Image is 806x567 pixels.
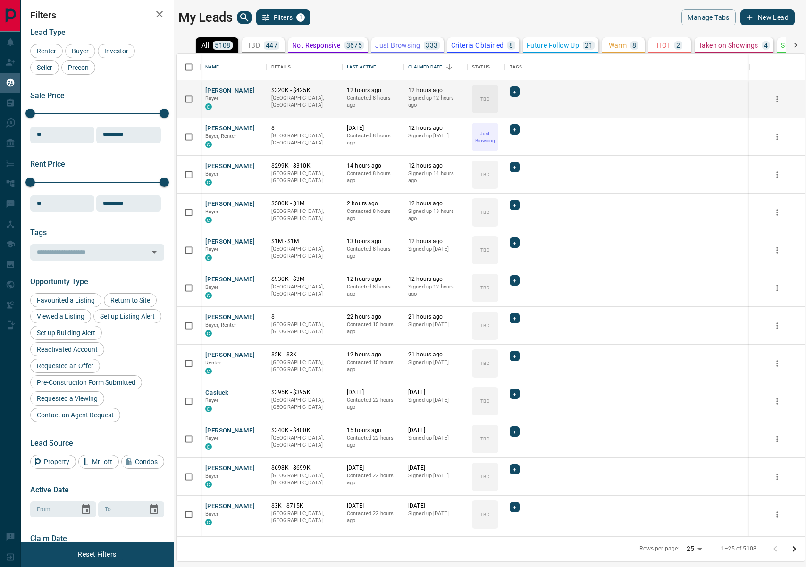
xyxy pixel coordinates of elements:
[271,208,337,222] p: [GEOGRAPHIC_DATA], [GEOGRAPHIC_DATA]
[480,246,489,254] p: TBD
[510,86,520,97] div: +
[347,351,399,359] p: 12 hours ago
[205,426,255,435] button: [PERSON_NAME]
[347,321,399,336] p: Contacted 15 hours ago
[271,321,337,336] p: [GEOGRAPHIC_DATA], [GEOGRAPHIC_DATA]
[205,171,219,177] span: Buyer
[132,458,161,465] span: Condos
[510,200,520,210] div: +
[408,275,462,283] p: 12 hours ago
[30,9,164,21] h2: Filters
[61,60,95,75] div: Precon
[426,42,437,49] p: 333
[30,408,120,422] div: Contact an Agent Request
[205,330,212,337] div: condos.ca
[770,281,784,295] button: more
[297,14,304,21] span: 1
[375,42,420,49] p: Just Browsing
[510,124,520,135] div: +
[30,91,65,100] span: Sale Price
[408,170,462,185] p: Signed up 14 hours ago
[408,510,462,517] p: Signed up [DATE]
[237,11,252,24] button: search button
[408,162,462,170] p: 12 hours ago
[205,275,255,284] button: [PERSON_NAME]
[510,54,522,80] div: Tags
[408,86,462,94] p: 12 hours ago
[205,284,219,290] span: Buyer
[513,87,516,96] span: +
[513,162,516,172] span: +
[271,359,337,373] p: [GEOGRAPHIC_DATA], [GEOGRAPHIC_DATA]
[480,209,489,216] p: TBD
[34,313,88,320] span: Viewed a Listing
[770,319,784,333] button: more
[271,510,337,525] p: [GEOGRAPHIC_DATA], [GEOGRAPHIC_DATA]
[271,162,337,170] p: $299K - $310K
[178,10,233,25] h1: My Leads
[205,200,255,209] button: [PERSON_NAME]
[408,313,462,321] p: 21 hours ago
[347,359,399,373] p: Contacted 15 hours ago
[34,362,97,370] span: Requested an Offer
[657,42,671,49] p: HOT
[347,434,399,449] p: Contacted 22 hours ago
[201,42,209,49] p: All
[271,313,337,321] p: $---
[30,485,69,494] span: Active Date
[68,47,92,55] span: Buyer
[205,389,229,398] button: Casluck
[513,389,516,398] span: +
[76,500,95,519] button: Choose date
[408,94,462,109] p: Signed up 12 hours ago
[30,228,47,237] span: Tags
[472,54,490,80] div: Status
[408,389,462,397] p: [DATE]
[513,276,516,285] span: +
[121,455,164,469] div: Condos
[266,42,277,49] p: 447
[770,92,784,106] button: more
[513,351,516,361] span: +
[271,200,337,208] p: $500K - $1M
[513,465,516,474] span: +
[513,200,516,210] span: +
[408,132,462,140] p: Signed up [DATE]
[347,86,399,94] p: 12 hours ago
[205,95,219,102] span: Buyer
[347,426,399,434] p: 15 hours ago
[676,42,680,49] p: 2
[408,397,462,404] p: Signed up [DATE]
[408,359,462,366] p: Signed up [DATE]
[271,434,337,449] p: [GEOGRAPHIC_DATA], [GEOGRAPHIC_DATA]
[205,360,221,366] span: Renter
[205,254,212,261] div: condos.ca
[271,124,337,132] p: $---
[764,42,768,49] p: 4
[30,534,67,543] span: Claim Date
[247,42,260,49] p: TBD
[30,359,100,373] div: Requested an Offer
[34,329,99,337] span: Set up Building Alert
[205,435,219,441] span: Buyer
[271,237,337,245] p: $1M - $1M
[408,237,462,245] p: 12 hours ago
[510,275,520,286] div: +
[408,434,462,442] p: Signed up [DATE]
[480,435,489,442] p: TBD
[347,464,399,472] p: [DATE]
[30,277,88,286] span: Opportunity Type
[271,275,337,283] p: $930K - $3M
[480,322,489,329] p: TBD
[98,44,135,58] div: Investor
[271,389,337,397] p: $395K - $395K
[205,368,212,374] div: condos.ca
[30,44,63,58] div: Renter
[205,209,219,215] span: Buyer
[347,389,399,397] p: [DATE]
[30,293,101,307] div: Favourited a Listing
[271,94,337,109] p: [GEOGRAPHIC_DATA], [GEOGRAPHIC_DATA]
[30,309,91,323] div: Viewed a Listing
[65,64,92,71] span: Precon
[267,54,342,80] div: Details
